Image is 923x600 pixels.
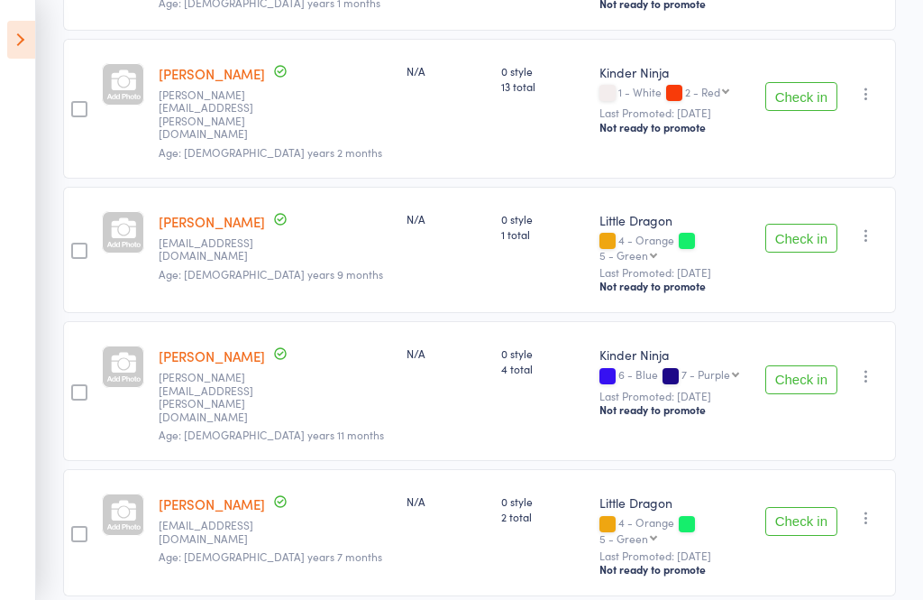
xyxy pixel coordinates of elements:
div: 4 - Orange [599,516,750,543]
span: 2 total [501,509,585,524]
button: Check in [765,365,837,394]
div: Not ready to promote [599,562,750,577]
div: Kinder Ninja [599,346,750,364]
button: Check in [765,507,837,536]
small: katerowswell@gmail.com [159,519,276,545]
small: Jason.payne@tune-tec.com [159,371,276,423]
small: Last Promoted: [DATE] [599,106,750,119]
span: Age: [DEMOGRAPHIC_DATA] years 11 months [159,427,384,442]
div: 4 - Orange [599,234,750,261]
button: Check in [765,224,837,253]
span: Age: [DEMOGRAPHIC_DATA] years 7 months [159,549,382,564]
div: N/A [407,494,487,509]
div: 5 - Green [599,532,648,544]
small: sarah.nott@live.com [159,88,276,141]
span: 0 style [501,494,585,509]
div: 7 - Purple [681,368,730,380]
a: [PERSON_NAME] [159,346,265,365]
div: N/A [407,63,487,78]
a: [PERSON_NAME] [159,494,265,513]
a: [PERSON_NAME] [159,64,265,83]
div: 6 - Blue [599,368,750,383]
span: Age: [DEMOGRAPHIC_DATA] years 9 months [159,266,383,282]
span: 1 total [501,226,585,242]
span: 0 style [501,346,585,361]
button: Check in [765,82,837,111]
div: 1 - White [599,86,750,101]
div: 2 - Red [685,86,720,97]
small: Last Promoted: [DATE] [599,266,750,279]
span: 4 total [501,361,585,376]
small: cmbra4@gmail.com [159,236,276,263]
span: 13 total [501,78,585,94]
span: Age: [DEMOGRAPHIC_DATA] years 2 months [159,144,382,160]
div: Not ready to promote [599,402,750,417]
span: 0 style [501,63,585,78]
div: 5 - Green [599,249,648,261]
div: Not ready to promote [599,279,750,293]
div: Not ready to promote [599,120,750,134]
a: [PERSON_NAME] [159,212,265,231]
small: Last Promoted: [DATE] [599,390,750,402]
div: Little Dragon [599,211,750,229]
div: N/A [407,211,487,226]
div: Kinder Ninja [599,63,750,81]
small: Last Promoted: [DATE] [599,549,750,562]
div: N/A [407,346,487,361]
span: 0 style [501,211,585,226]
div: Little Dragon [599,494,750,512]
